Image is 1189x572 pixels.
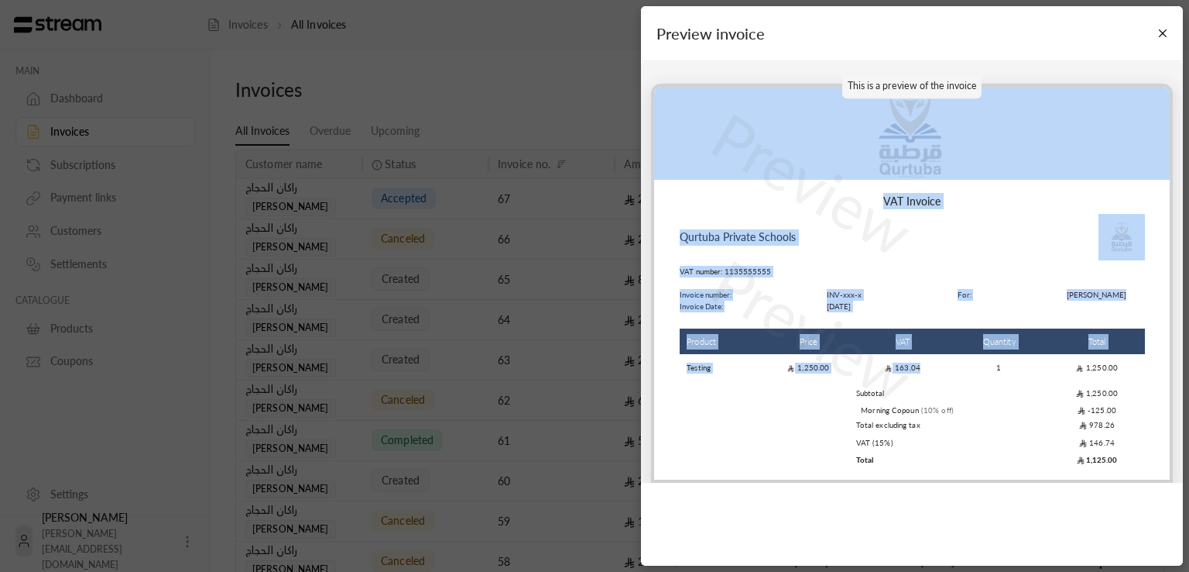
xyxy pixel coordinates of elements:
[992,363,1007,374] span: 1
[856,405,1050,416] td: Morning Copoun
[1050,453,1145,468] td: 1,125.00
[680,229,796,246] p: Qurtuba Private Schools
[680,266,1145,277] p: VAT number: 1135555555
[842,74,982,99] p: This is a preview of the invoice
[856,383,1050,404] td: Subtotal
[761,356,856,381] td: 1,250.00
[958,289,971,301] p: For:
[921,405,954,415] span: (10% off)
[656,22,765,45] span: Preview invoice
[1050,329,1145,354] th: Total
[856,453,1050,468] td: Total
[680,356,761,381] td: Testing
[696,89,930,278] p: Preview
[680,289,732,301] p: Invoice number:
[1050,383,1145,404] td: 1,250.00
[1050,405,1145,416] td: -125.00
[950,329,1050,354] th: Quantity
[1067,289,1144,301] p: [PERSON_NAME]
[680,301,732,312] p: Invoice Date:
[680,327,1145,470] table: Products
[1150,20,1177,47] button: Close
[680,193,1145,209] p: VAT Invoice
[1098,214,1145,260] img: Logo
[696,236,930,425] p: Preview
[680,329,761,354] th: Product
[827,289,862,301] p: INV-xxx-x
[856,418,1050,433] td: Total excluding tax
[856,435,1050,450] td: VAT (15%)
[654,87,1170,180] img: headernow_ifksi.png
[1050,435,1145,450] td: 146.74
[1050,356,1145,381] td: 1,250.00
[1050,418,1145,433] td: 978.26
